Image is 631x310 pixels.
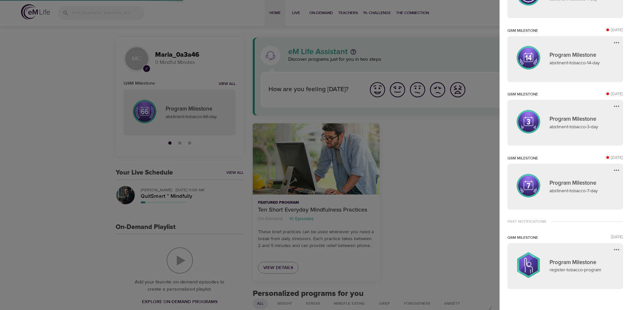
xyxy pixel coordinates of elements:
p: Program Milestone [549,51,615,60]
p: [DATE] [611,155,623,160]
button: more [612,101,621,111]
p: QSM Milestone [507,28,538,33]
p: QSM Milestone [507,155,538,161]
img: 14_Days_Quit.png [515,45,542,71]
img: 7_Days_Quit.png [515,173,542,199]
div: Past Notifications [507,219,551,224]
p: Program Milestone [549,258,615,267]
p: abstinent-tobacco-14-day [549,60,615,67]
button: more [612,165,621,175]
button: more [612,245,621,255]
p: Program Milestone [549,115,615,124]
p: abstinent-tobacco-7-day [549,188,615,195]
p: QSM Milestone [507,91,538,97]
p: [DATE] [611,27,623,33]
p: [DATE] [611,234,623,240]
img: Count_Me_In.png [515,252,542,278]
p: abstinent-tobacco-3-day [549,124,615,131]
p: Program Milestone [549,179,615,188]
p: QSM Milestone [507,235,538,240]
button: more [612,38,621,48]
img: 3_Days_Quit.png [515,109,542,135]
p: register-tobacco-program [549,267,615,274]
p: [DATE] [611,91,623,97]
